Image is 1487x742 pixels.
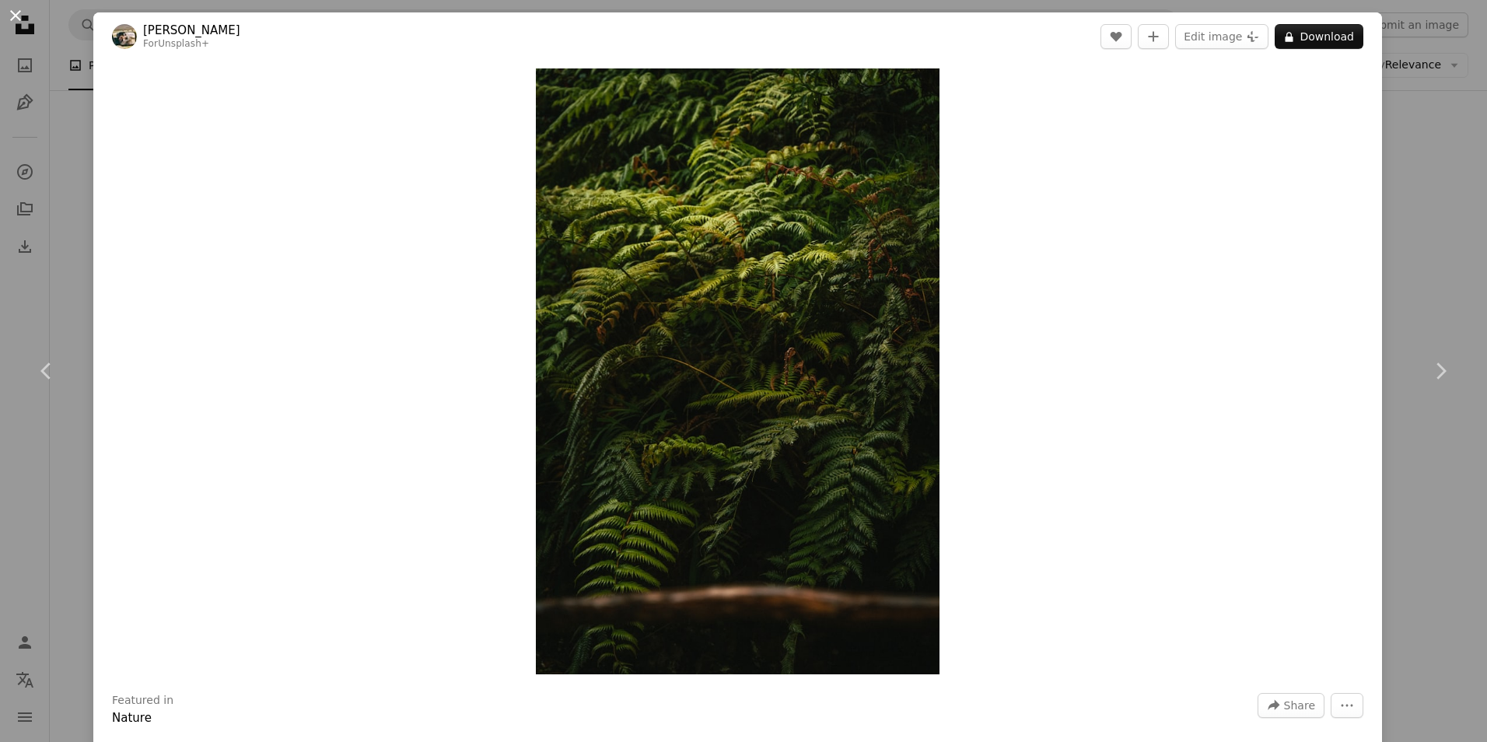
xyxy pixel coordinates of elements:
[143,23,240,38] a: [PERSON_NAME]
[1138,24,1169,49] button: Add to Collection
[158,38,209,49] a: Unsplash+
[1175,24,1268,49] button: Edit image
[1100,24,1132,49] button: Like
[112,24,137,49] img: Go to Hans's profile
[1258,693,1324,718] button: Share this image
[536,68,939,674] img: a lush green forest filled with lots of trees
[1331,693,1363,718] button: More Actions
[112,693,173,709] h3: Featured in
[112,711,152,725] a: Nature
[143,38,240,51] div: For
[1275,24,1363,49] button: Download
[536,68,939,674] button: Zoom in on this image
[1394,296,1487,446] a: Next
[1284,694,1315,717] span: Share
